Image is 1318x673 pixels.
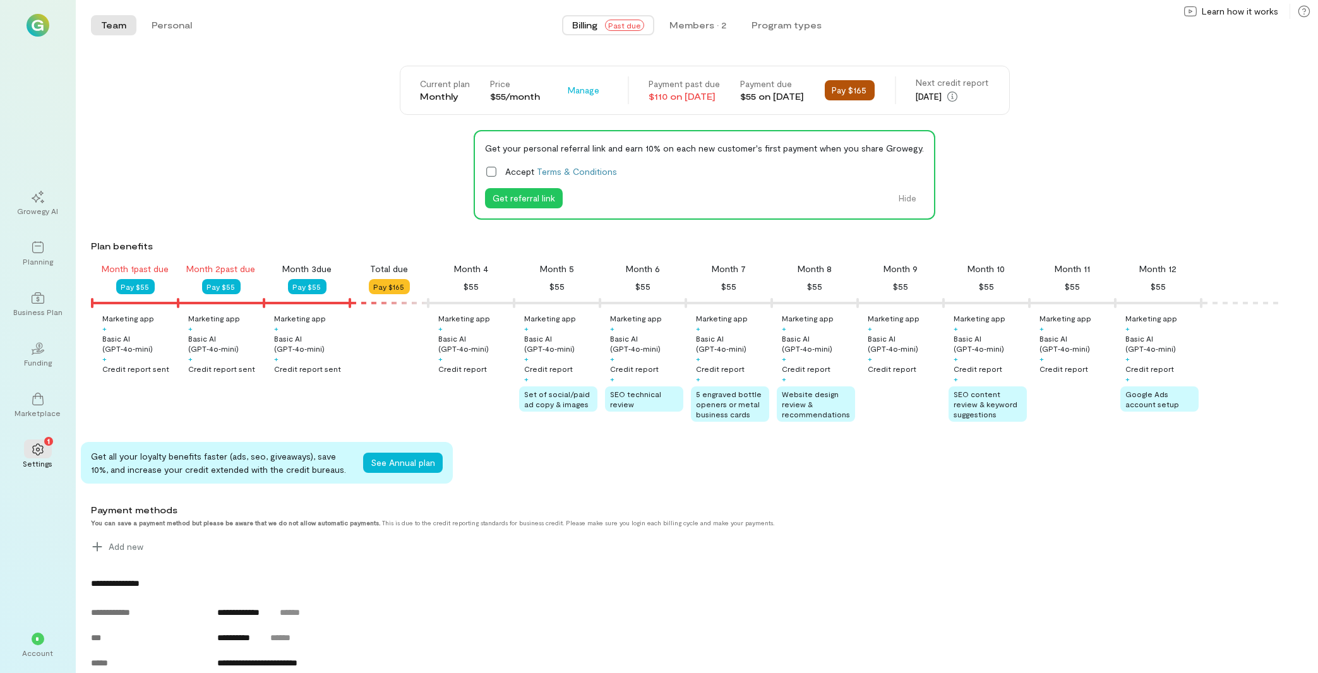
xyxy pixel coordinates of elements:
[782,354,786,364] div: +
[712,263,746,275] div: Month 7
[1140,263,1177,275] div: Month 12
[1039,323,1044,333] div: +
[1125,354,1130,364] div: +
[610,323,614,333] div: +
[825,80,875,100] button: Pay $165
[696,354,700,364] div: +
[13,307,63,317] div: Business Plan
[102,354,107,364] div: +
[370,263,408,275] div: Total due
[1125,323,1130,333] div: +
[669,19,726,32] div: Members · 2
[438,354,443,364] div: +
[505,165,617,178] span: Accept
[288,279,327,294] button: Pay $55
[1202,5,1278,18] span: Learn how it works
[1125,313,1177,323] div: Marketing app
[438,323,443,333] div: +
[15,231,61,277] a: Planning
[893,279,908,294] div: $55
[610,333,683,354] div: Basic AI (GPT‑4o‑mini)
[274,333,347,354] div: Basic AI (GPT‑4o‑mini)
[102,313,154,323] div: Marketing app
[454,263,488,275] div: Month 4
[979,279,994,294] div: $55
[741,90,805,103] div: $55 on [DATE]
[1039,364,1088,374] div: Credit report
[141,15,202,35] button: Personal
[15,408,61,418] div: Marketplace
[1125,374,1130,384] div: +
[741,78,805,90] div: Payment due
[954,313,1005,323] div: Marketing app
[1039,354,1044,364] div: +
[868,333,941,354] div: Basic AI (GPT‑4o‑mini)
[610,364,659,374] div: Credit report
[485,141,924,155] div: Get your personal referral link and earn 10% on each new customer's first payment when you share ...
[491,78,541,90] div: Price
[485,188,563,208] button: Get referral link
[605,20,644,31] span: Past due
[91,504,1190,516] div: Payment methods
[438,364,487,374] div: Credit report
[524,374,529,384] div: +
[464,279,479,294] div: $55
[954,333,1027,354] div: Basic AI (GPT‑4o‑mini)
[610,390,661,408] span: SEO technical review
[1039,333,1113,354] div: Basic AI (GPT‑4o‑mini)
[1055,263,1090,275] div: Month 11
[102,263,169,275] div: Month 1 past due
[1125,333,1199,354] div: Basic AI (GPT‑4o‑mini)
[116,279,155,294] button: Pay $55
[807,279,822,294] div: $55
[635,279,650,294] div: $55
[369,279,410,294] button: Pay $165
[868,323,872,333] div: +
[1151,279,1166,294] div: $55
[868,364,916,374] div: Credit report
[15,332,61,378] a: Funding
[540,263,574,275] div: Month 5
[954,374,958,384] div: +
[491,90,541,103] div: $55/month
[741,15,832,35] button: Program types
[1125,364,1174,374] div: Credit report
[91,519,1190,527] div: This is due to the credit reporting standards for business credit. Please make sure you login eac...
[102,333,176,354] div: Basic AI (GPT‑4o‑mini)
[524,354,529,364] div: +
[954,364,1002,374] div: Credit report
[524,313,576,323] div: Marketing app
[1125,390,1179,408] span: Google Ads account setup
[696,333,769,354] div: Basic AI (GPT‑4o‑mini)
[782,313,834,323] div: Marketing app
[23,648,54,658] div: Account
[696,313,748,323] div: Marketing app
[24,357,52,367] div: Funding
[568,84,600,97] span: Manage
[421,78,470,90] div: Current plan
[954,323,958,333] div: +
[91,240,1313,253] div: Plan benefits
[696,364,745,374] div: Credit report
[1039,313,1091,323] div: Marketing app
[561,80,608,100] button: Manage
[15,433,61,479] a: Settings
[524,333,597,354] div: Basic AI (GPT‑4o‑mini)
[649,90,721,103] div: $110 on [DATE]
[47,435,50,446] span: 1
[188,313,240,323] div: Marketing app
[626,263,660,275] div: Month 6
[884,263,918,275] div: Month 9
[421,90,470,103] div: Monthly
[782,364,830,374] div: Credit report
[549,279,565,294] div: $55
[363,453,443,473] button: See Annual plan
[954,354,958,364] div: +
[23,458,53,468] div: Settings
[916,76,989,89] div: Next credit report
[15,622,61,668] div: *Account
[524,390,590,408] span: Set of social/paid ad copy & images
[1065,279,1080,294] div: $55
[868,313,920,323] div: Marketing app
